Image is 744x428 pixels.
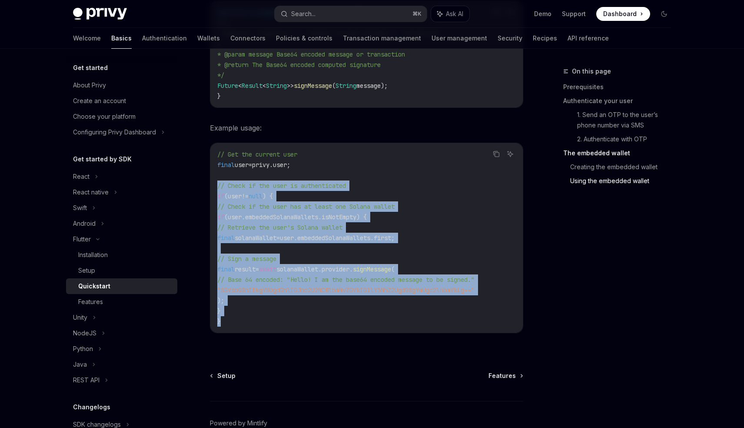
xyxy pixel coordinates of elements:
[332,82,335,90] span: (
[412,10,422,17] span: ⌘ K
[73,154,132,164] h5: Get started by SDK
[603,10,637,18] span: Dashboard
[73,218,96,229] div: Android
[217,234,235,242] span: final
[252,161,290,169] span: privy.user;
[66,294,177,310] a: Features
[73,187,109,197] div: React native
[217,192,224,200] span: if
[280,234,395,242] span: user.embeddedSolanaWallets.first;
[570,174,678,188] a: Using the embedded wallet
[217,161,235,169] span: final
[142,28,187,49] a: Authentication
[73,63,108,73] h5: Get started
[505,148,516,160] button: Ask AI
[78,297,103,307] div: Features
[534,10,551,18] a: Demo
[562,10,586,18] a: Support
[73,328,96,338] div: NodeJS
[577,108,678,132] a: 1. Send an OTP to the user’s phone number via SMS
[498,28,522,49] a: Security
[73,375,100,385] div: REST API
[262,192,273,200] span: ) {
[224,213,367,221] span: (user.embeddedSolanaWallets.isNotEmpty) {
[217,82,238,90] span: Future
[217,265,235,273] span: final
[217,307,221,315] span: }
[217,213,224,221] span: if
[66,77,177,93] a: About Privy
[224,192,242,200] span: (user
[73,127,156,137] div: Configuring Privy Dashboard
[217,203,395,211] span: // Check if the user has at least one Solana wallet
[78,265,95,276] div: Setup
[73,359,87,370] div: Java
[446,10,463,18] span: Ask AI
[242,192,249,200] span: !=
[657,7,671,21] button: Toggle dark mode
[266,82,287,90] span: String
[572,66,611,77] span: On this page
[217,276,475,284] span: // Base 64 encoded: "Hello! I am the base64 encoded message to be signed."
[276,28,332,49] a: Policies & controls
[217,318,221,325] span: }
[73,8,127,20] img: dark logo
[73,28,101,49] a: Welcome
[217,224,342,231] span: // Retrieve the user's Solana wallet
[197,28,220,49] a: Wallets
[568,28,609,49] a: API reference
[235,234,276,242] span: solanaWallet
[210,122,523,134] span: Example usage:
[431,6,469,22] button: Ask AI
[563,146,678,160] a: The embedded wallet
[217,150,297,158] span: // Get the current user
[217,61,381,69] span: * @return The Base64 encoded computed signature
[217,182,346,190] span: // Check if the user is authenticated
[432,28,487,49] a: User management
[78,281,110,291] div: Quickstart
[335,82,356,90] span: String
[73,203,87,213] div: Swift
[210,419,267,428] a: Powered by Mintlify
[66,93,177,109] a: Create an account
[217,255,276,263] span: // Sign a message
[66,263,177,278] a: Setup
[287,82,294,90] span: >>
[291,9,316,19] div: Search...
[596,7,650,21] a: Dashboard
[276,234,280,242] span: =
[242,82,262,90] span: Result
[73,171,90,182] div: React
[356,82,388,90] span: message);
[488,371,516,380] span: Features
[259,265,276,273] span: await
[275,6,427,22] button: Search...⌘K
[577,132,678,146] a: 2. Authenticate with OTP
[66,278,177,294] a: Quickstart
[111,28,132,49] a: Basics
[488,371,522,380] a: Features
[73,312,87,323] div: Unity
[563,94,678,108] a: Authenticate your user
[570,160,678,174] a: Creating the embedded wallet
[73,344,93,354] div: Python
[353,265,391,273] span: signMessage
[276,265,353,273] span: solanaWallet.provider.
[217,286,475,294] span: "SGVsbG8hIEkgYW0gdGhlIGJhc2U2NCBlbmNvZGVkIG1lY3NhZ2UgdG8gYmUgc2lnbmVkLg=="
[235,265,256,273] span: result
[73,111,136,122] div: Choose your platform
[491,148,502,160] button: Copy the contents from the code block
[73,96,126,106] div: Create an account
[73,80,106,90] div: About Privy
[391,265,395,273] span: (
[238,82,242,90] span: <
[294,82,332,90] span: signMessage
[78,250,108,260] div: Installation
[66,247,177,263] a: Installation
[533,28,557,49] a: Recipes
[343,28,421,49] a: Transaction management
[230,28,266,49] a: Connectors
[249,192,262,200] span: null
[73,234,91,244] div: Flutter
[217,50,405,58] span: * @param message Base64 encoded message or transaction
